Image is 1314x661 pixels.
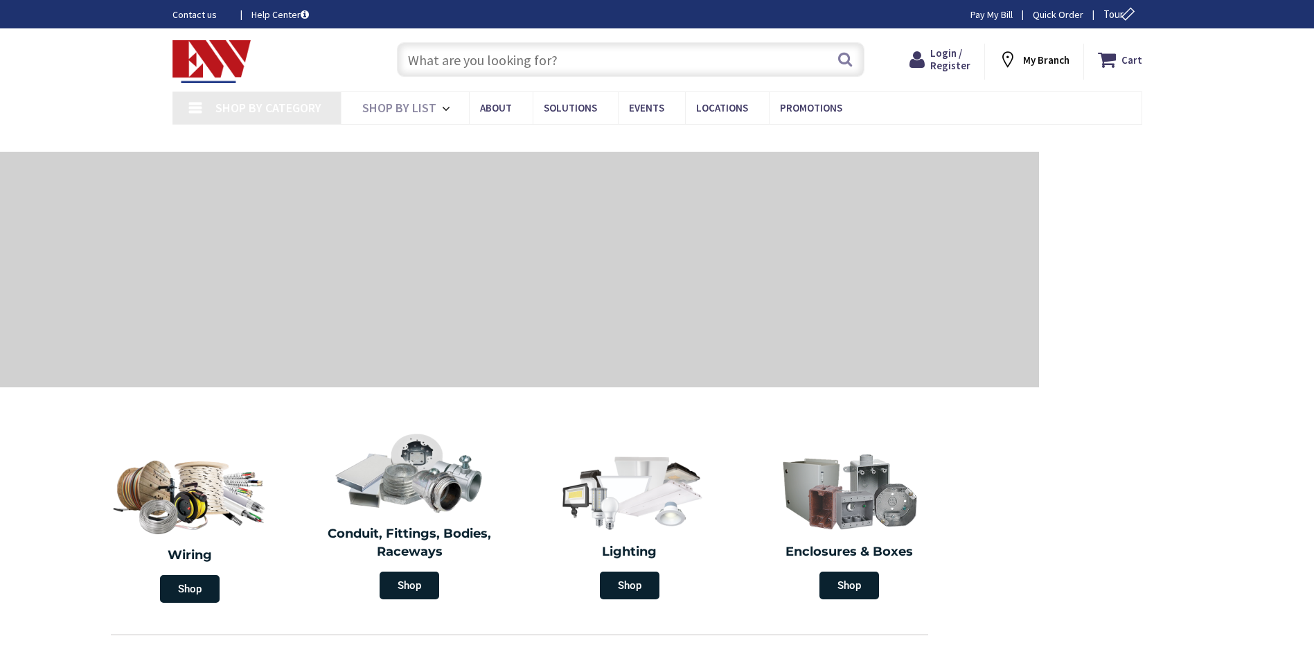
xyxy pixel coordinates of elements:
span: About [480,101,512,114]
a: Conduit, Fittings, Bodies, Raceways Shop [303,425,517,606]
span: Locations [696,101,748,114]
strong: My Branch [1023,53,1069,67]
a: Enclosures & Boxes Shop [743,443,957,606]
span: Promotions [780,101,842,114]
h2: Conduit, Fittings, Bodies, Raceways [310,525,510,561]
span: Shop By List [362,100,436,116]
div: My Branch [998,47,1069,72]
span: Login / Register [930,46,970,72]
a: Quick Order [1033,8,1083,21]
span: Tour [1103,8,1139,21]
span: Shop By Category [215,100,321,116]
a: Contact us [172,8,229,21]
span: Solutions [544,101,597,114]
h2: Lighting [530,543,729,561]
img: Electrical Wholesalers, Inc. [172,40,251,83]
a: Wiring Shop [80,443,300,610]
a: Lighting Shop [523,443,736,606]
h2: Wiring [87,547,293,565]
h2: Enclosures & Boxes [750,543,950,561]
span: Shop [160,575,220,603]
strong: Cart [1121,47,1142,72]
span: Shop [819,572,879,599]
span: Events [629,101,664,114]
a: Cart [1098,47,1142,72]
span: Shop [380,572,439,599]
input: What are you looking for? [397,42,864,77]
a: Help Center [251,8,309,21]
a: Login / Register [909,47,970,72]
a: Pay My Bill [970,8,1013,21]
span: Shop [600,572,659,599]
